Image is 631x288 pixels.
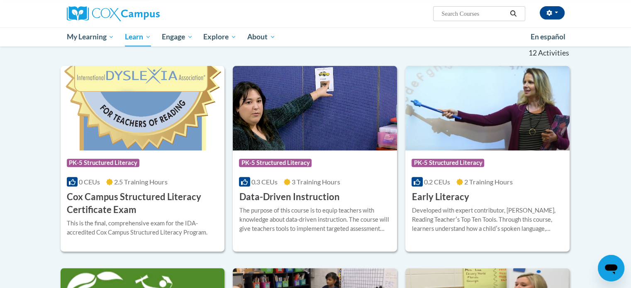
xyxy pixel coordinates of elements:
span: Learn [125,32,151,42]
span: Explore [203,32,236,42]
span: 3 Training Hours [292,178,340,186]
a: Cox Campus [67,6,224,21]
span: My Learning [66,32,114,42]
img: Cox Campus [67,6,160,21]
h3: Early Literacy [412,191,469,203]
div: Main menu [54,27,577,46]
img: Course Logo [405,66,570,150]
button: Account Settings [540,6,565,19]
span: PK-5 Structured Literacy [239,159,312,167]
span: PK-5 Structured Literacy [67,159,139,167]
span: Activities [538,48,569,58]
span: Engage [162,32,193,42]
div: This is the final, comprehensive exam for the IDA-accredited Cox Campus Structured Literacy Program. [67,219,219,237]
a: My Learning [61,27,120,46]
a: Course LogoPK-5 Structured Literacy0 CEUs2.5 Training Hours Cox Campus Structured Literacy Certif... [61,66,225,252]
h3: Data-Driven Instruction [239,191,339,203]
a: About [242,27,281,46]
iframe: Button to launch messaging window [598,255,624,281]
span: PK-5 Structured Literacy [412,159,484,167]
div: The purpose of this course is to equip teachers with knowledge about data-driven instruction. The... [239,206,391,233]
input: Search Courses [441,9,507,19]
a: Learn [119,27,156,46]
span: 0.2 CEUs [424,178,450,186]
button: Search [507,9,519,19]
span: 12 [528,48,536,58]
h3: Cox Campus Structured Literacy Certificate Exam [67,191,219,216]
img: Course Logo [61,66,225,150]
span: 0 CEUs [79,178,100,186]
a: Explore [198,27,242,46]
span: En español [531,32,565,41]
div: Developed with expert contributor, [PERSON_NAME], Reading Teacherʹs Top Ten Tools. Through this c... [412,206,563,233]
a: Course LogoPK-5 Structured Literacy0.2 CEUs2 Training Hours Early LiteracyDeveloped with expert c... [405,66,570,252]
img: Course Logo [233,66,397,150]
span: 0.3 CEUs [251,178,278,186]
a: En español [525,28,571,46]
span: 2 Training Hours [464,178,513,186]
a: Engage [156,27,198,46]
span: 2.5 Training Hours [114,178,168,186]
span: About [247,32,275,42]
a: Course LogoPK-5 Structured Literacy0.3 CEUs3 Training Hours Data-Driven InstructionThe purpose of... [233,66,397,252]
